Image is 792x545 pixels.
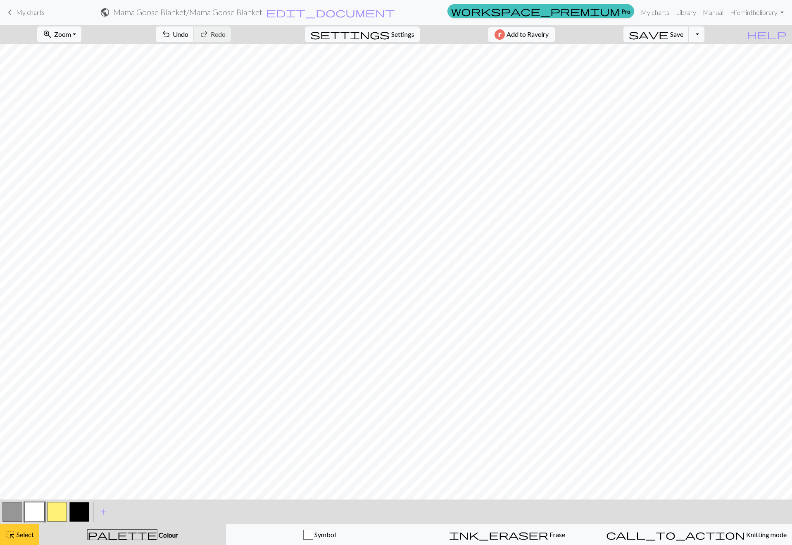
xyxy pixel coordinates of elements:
[488,27,555,42] button: Add to Ravelry
[451,5,620,17] span: workspace_premium
[5,529,15,540] span: highlight_alt
[623,26,689,42] button: Save
[606,529,745,540] span: call_to_action
[310,29,390,40] span: settings
[173,30,188,38] span: Undo
[447,4,634,18] a: Pro
[98,506,108,518] span: add
[745,531,787,538] span: Knitting mode
[226,524,414,545] button: Symbol
[88,529,157,540] span: palette
[161,29,171,40] span: undo
[313,531,336,538] span: Symbol
[305,26,420,42] button: SettingsSettings
[413,524,601,545] button: Erase
[507,29,549,40] span: Add to Ravelry
[16,8,45,16] span: My charts
[113,7,262,17] h2: Mama Goose Blanket / Mama Goose Blanket
[637,4,673,21] a: My charts
[5,7,15,18] span: keyboard_arrow_left
[673,4,699,21] a: Library
[601,524,792,545] button: Knitting mode
[310,29,390,39] i: Settings
[629,29,668,40] span: save
[156,26,194,42] button: Undo
[747,29,787,40] span: help
[391,29,414,39] span: Settings
[495,29,505,40] img: Ravelry
[449,529,548,540] span: ink_eraser
[39,524,226,545] button: Colour
[727,4,787,21] a: Hieminthelibrary
[157,531,178,539] span: Colour
[548,531,565,538] span: Erase
[699,4,727,21] a: Manual
[43,29,52,40] span: zoom_in
[15,531,34,538] span: Select
[266,7,395,18] span: edit_document
[54,30,71,38] span: Zoom
[100,7,110,18] span: public
[37,26,81,42] button: Zoom
[670,30,683,38] span: Save
[5,5,45,19] a: My charts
